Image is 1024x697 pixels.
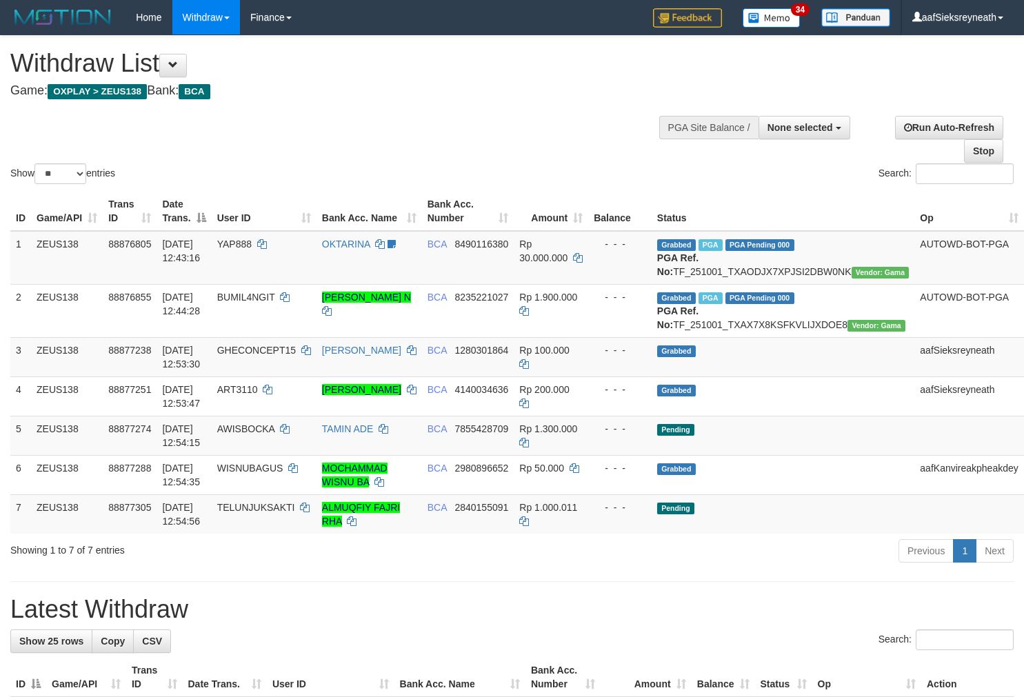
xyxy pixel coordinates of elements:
[657,503,694,514] span: Pending
[847,320,905,332] span: Vendor URL: https://trx31.1velocity.biz
[10,376,31,416] td: 4
[914,192,1023,231] th: Op: activate to sort column ascending
[652,284,914,337] td: TF_251001_TXAX7X8KSFKVLIJXDOE8
[10,629,92,653] a: Show 25 rows
[914,231,1023,285] td: AUTOWD-BOT-PGA
[699,292,723,304] span: Marked by aafnoeunsreypich
[133,629,171,653] a: CSV
[428,463,447,474] span: BCA
[519,239,568,263] span: Rp 30.000.000
[322,384,401,395] a: [PERSON_NAME]
[755,658,812,697] th: Status: activate to sort column ascending
[519,423,577,434] span: Rp 1.300.000
[514,192,588,231] th: Amount: activate to sort column ascending
[10,658,46,697] th: ID: activate to sort column descending
[19,636,83,647] span: Show 25 rows
[594,501,646,514] div: - - -
[162,239,200,263] span: [DATE] 12:43:16
[519,292,577,303] span: Rp 1.900.000
[454,345,508,356] span: Copy 1280301864 to clipboard
[519,384,569,395] span: Rp 200.000
[428,292,447,303] span: BCA
[34,163,86,184] select: Showentries
[767,122,833,133] span: None selected
[212,192,317,231] th: User ID: activate to sort column ascending
[162,423,200,448] span: [DATE] 12:54:15
[322,292,411,303] a: [PERSON_NAME] N
[914,376,1023,416] td: aafSieksreyneath
[652,192,914,231] th: Status
[103,192,157,231] th: Trans ID: activate to sort column ascending
[588,192,652,231] th: Balance
[101,636,125,647] span: Copy
[126,658,183,697] th: Trans ID: activate to sort column ascending
[879,629,1014,650] label: Search:
[659,116,759,139] div: PGA Site Balance /
[108,423,151,434] span: 88877274
[108,345,151,356] span: 88877238
[821,8,890,27] img: panduan.png
[852,267,910,279] span: Vendor URL: https://trx31.1velocity.biz
[914,284,1023,337] td: AUTOWD-BOT-PGA
[108,239,151,250] span: 88876805
[162,463,200,487] span: [DATE] 12:54:35
[10,337,31,376] td: 3
[699,239,723,251] span: Marked by aafmaleo
[108,384,151,395] span: 88877251
[976,539,1014,563] a: Next
[10,50,669,77] h1: Withdraw List
[594,290,646,304] div: - - -
[921,658,1014,697] th: Action
[914,337,1023,376] td: aafSieksreyneath
[322,423,373,434] a: TAMIN ADE
[916,163,1014,184] input: Search:
[594,461,646,475] div: - - -
[657,345,696,357] span: Grabbed
[594,237,646,251] div: - - -
[657,292,696,304] span: Grabbed
[142,636,162,647] span: CSV
[657,463,696,475] span: Grabbed
[322,502,400,527] a: ALMUQFIY FAJRI RHA
[31,376,103,416] td: ZEUS138
[31,455,103,494] td: ZEUS138
[594,343,646,357] div: - - -
[108,502,151,513] span: 88877305
[157,192,211,231] th: Date Trans.: activate to sort column descending
[812,658,921,697] th: Op: activate to sort column ascending
[10,596,1014,623] h1: Latest Withdraw
[519,345,569,356] span: Rp 100.000
[953,539,976,563] a: 1
[322,345,401,356] a: [PERSON_NAME]
[454,423,508,434] span: Copy 7855428709 to clipboard
[322,239,370,250] a: OKTARINA
[162,292,200,316] span: [DATE] 12:44:28
[898,539,954,563] a: Previous
[108,292,151,303] span: 88876855
[322,463,388,487] a: MOCHAMMAD WISNU BA
[964,139,1003,163] a: Stop
[162,345,200,370] span: [DATE] 12:53:30
[594,422,646,436] div: - - -
[10,231,31,285] td: 1
[217,423,275,434] span: AWISBOCKA
[657,252,699,277] b: PGA Ref. No:
[601,658,691,697] th: Amount: activate to sort column ascending
[10,455,31,494] td: 6
[454,463,508,474] span: Copy 2980896652 to clipboard
[217,502,295,513] span: TELUNJUKSAKTI
[317,192,422,231] th: Bank Acc. Name: activate to sort column ascending
[48,84,147,99] span: OXPLAY > ZEUS138
[743,8,801,28] img: Button%20Memo.svg
[454,239,508,250] span: Copy 8490116380 to clipboard
[519,502,577,513] span: Rp 1.000.011
[657,385,696,396] span: Grabbed
[10,163,115,184] label: Show entries
[217,463,283,474] span: WISNUBAGUS
[217,384,258,395] span: ART3110
[31,337,103,376] td: ZEUS138
[895,116,1003,139] a: Run Auto-Refresh
[10,494,31,534] td: 7
[31,192,103,231] th: Game/API: activate to sort column ascending
[657,424,694,436] span: Pending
